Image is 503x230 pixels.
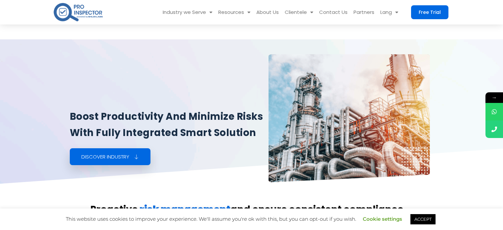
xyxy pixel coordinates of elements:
[485,92,503,103] span: →
[70,109,266,141] h1: Boost productivity and minimize risks with fully integrated smart solution
[66,216,437,222] span: This website uses cookies to improve your experience. We'll assume you're ok with this, but you c...
[81,154,129,159] span: Discover Industry
[71,204,422,215] p: Proactive and ensure consistent compliance
[410,214,436,224] a: ACCEPT
[411,5,448,19] a: Free Trial
[70,148,150,165] a: Discover Industry
[53,2,104,23] img: pro-inspector-logo
[419,10,441,15] span: Free Trial
[269,54,430,182] img: Oilandgasbanner
[363,216,402,222] a: Cookie settings
[140,203,231,216] a: risk management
